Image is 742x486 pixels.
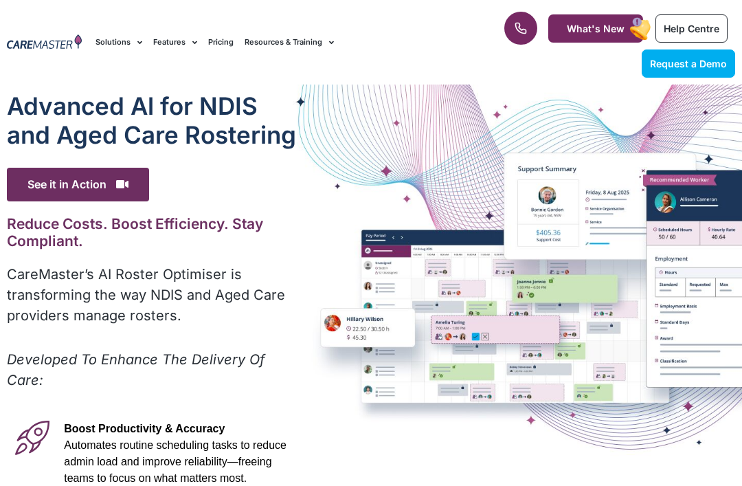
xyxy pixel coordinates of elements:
[95,19,473,65] nav: Menu
[7,215,297,250] h2: Reduce Costs. Boost Efficiency. Stay Compliant.
[642,49,735,78] a: Request a Demo
[567,23,625,34] span: What's New
[650,58,727,69] span: Request a Demo
[64,439,286,484] span: Automates routine scheduling tasks to reduce admin load and improve reliability—freeing teams to ...
[7,264,297,326] p: CareMaster’s AI Roster Optimiser is transforming the way NDIS and Aged Care providers manage rost...
[153,19,197,65] a: Features
[208,19,234,65] a: Pricing
[548,14,643,43] a: What's New
[7,91,297,149] h1: Advanced Al for NDIS and Aged Care Rostering
[64,423,225,434] span: Boost Productivity & Accuracy
[95,19,142,65] a: Solutions
[664,23,719,34] span: Help Centre
[7,168,149,201] span: See it in Action
[7,351,265,388] em: Developed To Enhance The Delivery Of Care:
[245,19,334,65] a: Resources & Training
[655,14,728,43] a: Help Centre
[7,34,82,51] img: CareMaster Logo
